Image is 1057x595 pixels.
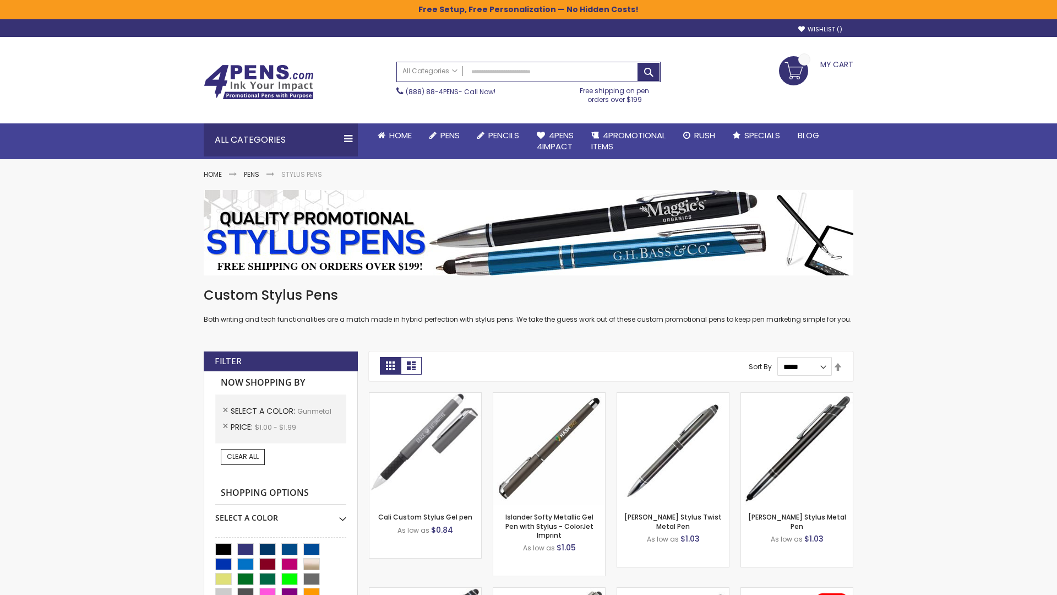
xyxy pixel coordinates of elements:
[528,123,582,159] a: 4Pens4impact
[741,393,853,505] img: Olson Stylus Metal Pen-Gunmetal
[724,123,789,148] a: Specials
[204,170,222,179] a: Home
[402,67,457,75] span: All Categories
[406,87,459,96] a: (888) 88-4PENS
[440,129,460,141] span: Pens
[798,25,842,34] a: Wishlist
[431,524,453,535] span: $0.84
[744,129,780,141] span: Specials
[468,123,528,148] a: Pencils
[789,123,828,148] a: Blog
[221,449,265,464] a: Clear All
[244,170,259,179] a: Pens
[231,405,297,416] span: Select A Color
[505,512,593,539] a: Islander Softy Metallic Gel Pen with Stylus - ColorJet Imprint
[369,392,481,402] a: Cali Custom Stylus Gel pen-Gunmetal
[617,393,729,505] img: Colter Stylus Twist Metal Pen-Gunmetal
[204,64,314,100] img: 4Pens Custom Pens and Promotional Products
[281,170,322,179] strong: Stylus Pens
[748,512,846,531] a: [PERSON_NAME] Stylus Metal Pen
[297,407,331,416] span: Gunmetal
[493,393,605,505] img: Islander Softy Metallic Gel Pen with Stylus - ColorJet Imprint-Gunmetal
[255,423,296,432] span: $1.00 - $1.99
[488,129,519,141] span: Pencils
[204,123,358,156] div: All Categories
[591,129,666,152] span: 4PROMOTIONAL ITEMS
[582,123,674,159] a: 4PROMOTIONALITEMS
[421,123,468,148] a: Pens
[798,129,819,141] span: Blog
[227,452,259,461] span: Clear All
[204,286,853,324] div: Both writing and tech functionalities are a match made in hybrid perfection with stylus pens. We ...
[617,392,729,402] a: Colter Stylus Twist Metal Pen-Gunmetal
[523,543,555,553] span: As low as
[215,355,242,367] strong: Filter
[804,533,824,544] span: $1.03
[369,123,421,148] a: Home
[694,129,715,141] span: Rush
[674,123,724,148] a: Rush
[749,362,772,371] label: Sort By
[557,542,576,553] span: $1.05
[771,534,803,544] span: As low as
[215,371,346,394] strong: Now Shopping by
[369,393,481,505] img: Cali Custom Stylus Gel pen-Gunmetal
[378,512,472,522] a: Cali Custom Stylus Gel pen
[680,533,700,544] span: $1.03
[624,512,722,531] a: [PERSON_NAME] Stylus Twist Metal Pen
[204,190,853,275] img: Stylus Pens
[741,392,853,402] a: Olson Stylus Metal Pen-Gunmetal
[397,526,429,535] span: As low as
[215,482,346,505] strong: Shopping Options
[215,505,346,523] div: Select A Color
[537,129,574,152] span: 4Pens 4impact
[569,82,661,104] div: Free shipping on pen orders over $199
[231,421,255,432] span: Price
[406,87,495,96] span: - Call Now!
[380,357,401,375] strong: Grid
[397,62,463,80] a: All Categories
[389,129,412,141] span: Home
[493,392,605,402] a: Islander Softy Metallic Gel Pen with Stylus - ColorJet Imprint-Gunmetal
[204,286,853,304] h1: Custom Stylus Pens
[647,534,679,544] span: As low as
